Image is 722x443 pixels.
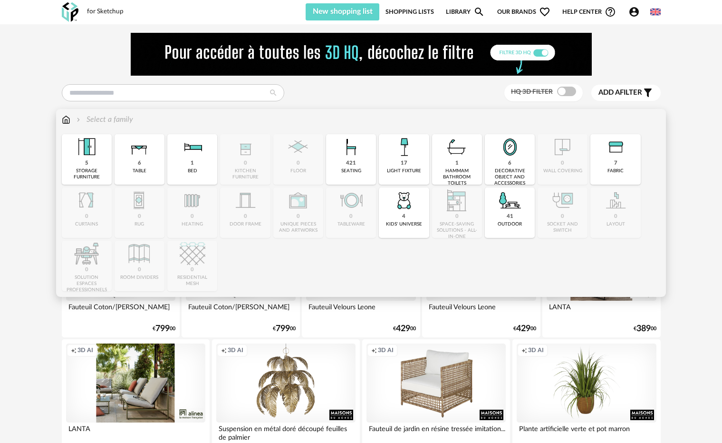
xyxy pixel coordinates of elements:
[598,89,620,96] span: Add a
[273,325,296,332] div: € 00
[634,325,656,332] div: € 00
[366,423,506,442] div: Fauteuil de jardin en résine tressée imitation...
[455,160,459,167] div: 1
[341,168,361,174] div: seating
[133,168,146,174] div: table
[87,8,124,16] div: for Sketchup
[497,3,550,20] span: Our brands
[511,89,553,95] span: HQ 3D filter
[306,301,415,320] div: Fauteuil Velours Leone
[74,134,99,160] img: Meuble%20de%20rangement.png
[517,423,656,442] div: Plante artificielle verte et pot marron
[396,325,410,332] span: 429
[393,325,416,332] div: € 00
[562,6,616,18] span: Help centerHelp Circle Outline icon
[508,160,511,167] div: 6
[188,168,197,174] div: bed
[338,134,364,160] img: Assise.png
[516,325,530,332] span: 429
[650,7,661,17] img: us
[191,160,194,167] div: 1
[387,168,421,174] div: light fixture
[435,168,479,187] div: hammam bathroom toilets
[507,213,513,220] div: 41
[71,346,77,354] span: Creation icon
[66,301,175,320] div: Fauteuil Coton/[PERSON_NAME]
[603,134,628,160] img: Textile.png
[153,325,175,332] div: € 00
[386,221,422,227] div: kids' universe
[138,160,141,167] div: 6
[521,346,527,354] span: Creation icon
[539,6,550,18] span: Heart Outline icon
[216,423,356,442] div: Suspension en métal doré découpé feuilles de palmier
[598,88,642,98] span: filter
[306,3,380,20] button: New shopping list
[371,346,377,354] span: Creation icon
[85,160,88,167] div: 5
[391,134,417,160] img: Luminaire.png
[126,134,152,160] img: Table.png
[401,160,407,167] div: 17
[228,346,243,354] span: 3D AI
[75,114,133,125] div: Select a family
[62,114,70,125] img: svg+xml;base64,PHN2ZyB3aWR0aD0iMTYiIGhlaWdodD0iMTciIHZpZXdCb3g9IjAgMCAxNiAxNyIgZmlsbD0ibm9uZSIgeG...
[636,325,651,332] span: 389
[276,325,290,332] span: 799
[221,346,227,354] span: Creation icon
[77,346,93,354] span: 3D AI
[605,6,616,18] span: Help Circle Outline icon
[446,3,485,20] a: LibraryMagnify icon
[497,134,523,160] img: Miroir.png
[180,134,205,160] img: Literie.png
[66,423,206,442] div: LANTA
[614,160,617,167] div: 7
[497,187,523,213] img: Outdoor.png
[642,87,654,98] span: Filter icon
[155,325,170,332] span: 799
[131,33,592,76] img: FILTRE%20HQ%20NEW_V1%20(4).gif
[65,168,109,180] div: storage furniture
[498,221,522,227] div: outdoor
[607,168,624,174] div: fabric
[62,2,78,22] img: OXP
[186,301,295,320] div: Fauteuil Coton/[PERSON_NAME]
[488,168,532,187] div: decorative object and accessories
[528,346,544,354] span: 3D AI
[385,3,434,20] a: Shopping Lists
[346,160,356,167] div: 421
[547,301,656,320] div: LANTA
[444,134,470,160] img: Salle%20de%20bain.png
[473,6,485,18] span: Magnify icon
[513,325,536,332] div: € 00
[628,6,644,18] span: Account Circle icon
[75,114,82,125] img: svg+xml;base64,PHN2ZyB3aWR0aD0iMTYiIGhlaWdodD0iMTYiIHZpZXdCb3g9IjAgMCAxNiAxNiIgZmlsbD0ibm9uZSIgeG...
[628,6,640,18] span: Account Circle icon
[313,8,373,15] span: New shopping list
[402,213,405,220] div: 4
[426,301,536,320] div: Fauteuil Velours Leone
[391,187,417,213] img: UniversEnfant.png
[378,346,394,354] span: 3D AI
[591,85,661,101] button: Add afilter Filter icon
